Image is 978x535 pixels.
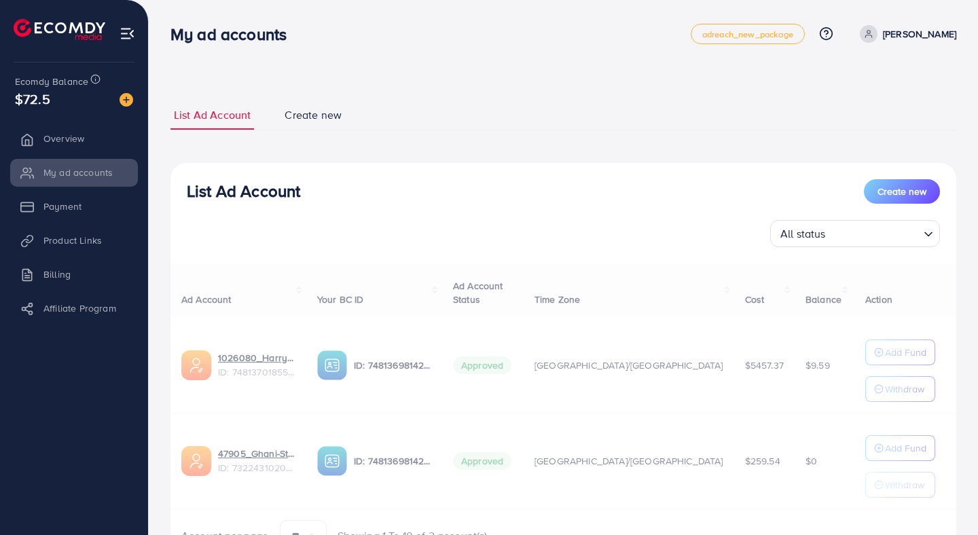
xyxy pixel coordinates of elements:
span: adreach_new_package [702,30,793,39]
h3: List Ad Account [187,181,300,201]
span: $72.5 [15,89,50,109]
h3: My ad accounts [170,24,297,44]
span: Ecomdy Balance [15,75,88,88]
img: menu [120,26,135,41]
span: Create new [285,107,342,123]
span: List Ad Account [174,107,251,123]
a: adreach_new_package [691,24,805,44]
p: [PERSON_NAME] [883,26,956,42]
img: logo [14,19,105,40]
span: All status [778,224,829,244]
input: Search for option [830,221,918,244]
img: image [120,93,133,107]
span: Create new [877,185,926,198]
div: Search for option [770,220,940,247]
a: [PERSON_NAME] [854,25,956,43]
button: Create new [864,179,940,204]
